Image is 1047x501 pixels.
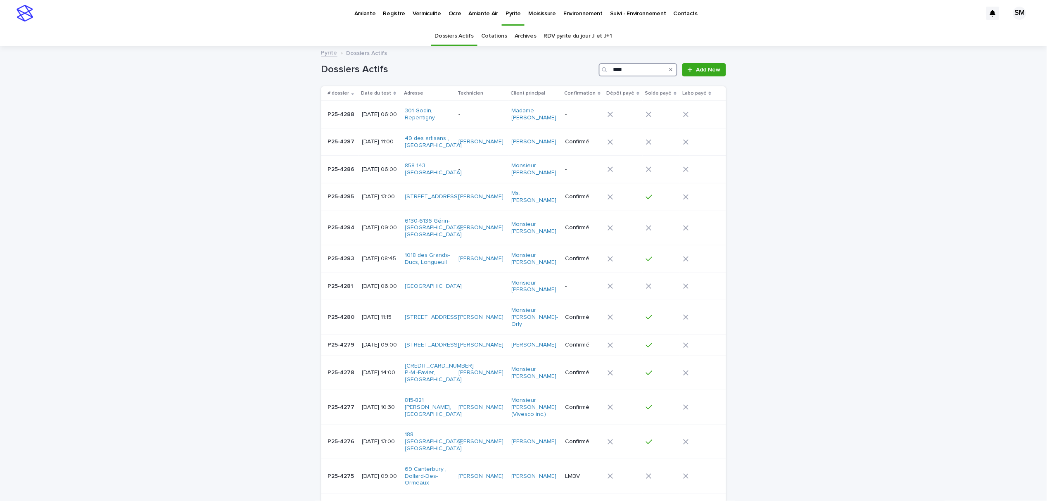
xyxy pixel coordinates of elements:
[321,459,726,493] tr: P25-4275P25-4275 [DATE] 09:0069 Canterbury , Dollard-Des-Ormeaux [PERSON_NAME] [PERSON_NAME] LMBV
[405,193,459,200] a: [STREET_ADDRESS]
[328,312,356,321] p: P25-4280
[405,342,459,349] a: [STREET_ADDRESS]
[565,473,601,480] p: LMBV
[362,342,399,349] p: [DATE] 09:00
[328,340,356,349] p: P25-4279
[405,135,462,149] a: 49 des artisans , [GEOGRAPHIC_DATA]
[362,138,399,145] p: [DATE] 11:00
[565,438,601,445] p: Confirmé
[321,101,726,128] tr: P25-4288P25-4288 [DATE] 06:00301 Godin, Repentigny -Madame [PERSON_NAME] -
[565,342,601,349] p: Confirmé
[405,162,462,176] a: 858 143, [GEOGRAPHIC_DATA]
[565,369,601,376] p: Confirmé
[328,89,349,98] p: # dossier
[565,138,601,145] p: Confirmé
[405,431,463,452] a: 188 [GEOGRAPHIC_DATA], [GEOGRAPHIC_DATA]
[512,221,558,235] a: Monsieur [PERSON_NAME]
[321,47,337,57] a: Pyrite
[458,404,503,411] a: [PERSON_NAME]
[321,183,726,211] tr: P25-4285P25-4285 [DATE] 13:00[STREET_ADDRESS] [PERSON_NAME] Ms. [PERSON_NAME] Confirmé
[458,342,503,349] a: [PERSON_NAME]
[458,193,503,200] a: [PERSON_NAME]
[458,255,503,262] a: [PERSON_NAME]
[404,89,423,98] p: Adresse
[458,111,504,118] p: -
[362,193,399,200] p: [DATE] 13:00
[328,164,356,173] p: P25-4286
[458,89,483,98] p: Technicien
[512,366,558,380] a: Monsieur [PERSON_NAME]
[607,89,635,98] p: Dépôt payé
[328,437,356,445] p: P25-4276
[17,5,33,21] img: stacker-logo-s-only.png
[512,107,558,121] a: Madame [PERSON_NAME]
[599,63,677,76] input: Search
[362,111,399,118] p: [DATE] 06:00
[458,438,503,445] a: [PERSON_NAME]
[512,397,558,418] a: Monsieur [PERSON_NAME] (Vivesco inc.)
[362,283,399,290] p: [DATE] 06:00
[321,128,726,156] tr: P25-4287P25-4287 [DATE] 11:0049 des artisans , [GEOGRAPHIC_DATA] [PERSON_NAME] [PERSON_NAME] Conf...
[682,63,726,76] a: Add New
[328,109,356,118] p: P25-4288
[682,89,707,98] p: Labo payé
[458,166,504,173] p: -
[1013,7,1026,20] div: SM
[565,166,601,173] p: -
[362,404,399,411] p: [DATE] 10:30
[696,67,721,73] span: Add New
[565,193,601,200] p: Confirmé
[512,307,558,328] a: Monsieur [PERSON_NAME]-Orly
[458,473,503,480] a: [PERSON_NAME]
[362,255,399,262] p: [DATE] 08:45
[512,252,558,266] a: Monsieur [PERSON_NAME]
[321,273,726,300] tr: P25-4281P25-4281 [DATE] 06:00[GEOGRAPHIC_DATA] -Monsieur [PERSON_NAME] -
[405,283,462,290] a: [GEOGRAPHIC_DATA]
[362,224,399,231] p: [DATE] 09:00
[321,390,726,424] tr: P25-4277P25-4277 [DATE] 10:30815-821 [PERSON_NAME], [GEOGRAPHIC_DATA] [PERSON_NAME] Monsieur [PER...
[361,89,392,98] p: Date du test
[328,471,356,480] p: P25-4275
[512,342,557,349] a: [PERSON_NAME]
[321,356,726,390] tr: P25-4278P25-4278 [DATE] 14:00[CREDIT_CARD_NUMBER] P.-M.-Favier, [GEOGRAPHIC_DATA] [PERSON_NAME] M...
[328,192,356,200] p: P25-4285
[435,26,474,46] a: Dossiers Actifs
[405,363,474,383] a: [CREDIT_CARD_NUMBER] P.-M.-Favier, [GEOGRAPHIC_DATA]
[362,473,399,480] p: [DATE] 09:00
[565,89,596,98] p: Confirmation
[405,314,459,321] a: [STREET_ADDRESS]
[511,89,546,98] p: Client principal
[458,283,504,290] p: -
[328,281,355,290] p: P25-4281
[321,425,726,459] tr: P25-4276P25-4276 [DATE] 13:00188 [GEOGRAPHIC_DATA], [GEOGRAPHIC_DATA] [PERSON_NAME] [PERSON_NAME]...
[565,283,601,290] p: -
[328,254,356,262] p: P25-4283
[362,369,399,376] p: [DATE] 14:00
[362,314,399,321] p: [DATE] 11:15
[321,64,596,76] h1: Dossiers Actifs
[544,26,613,46] a: RDV pyrite du jour J et J+1
[405,466,451,487] a: 69 Canterbury , Dollard-Des-Ormeaux
[321,156,726,183] tr: P25-4286P25-4286 [DATE] 06:00858 143, [GEOGRAPHIC_DATA] -Monsieur [PERSON_NAME] -
[565,404,601,411] p: Confirmé
[481,26,507,46] a: Cotations
[458,224,503,231] a: [PERSON_NAME]
[512,473,557,480] a: [PERSON_NAME]
[405,397,462,418] a: 815-821 [PERSON_NAME], [GEOGRAPHIC_DATA]
[458,369,503,376] a: [PERSON_NAME]
[458,314,503,321] a: [PERSON_NAME]
[405,218,463,238] a: 6130-6136 Gérin-[GEOGRAPHIC_DATA], [GEOGRAPHIC_DATA]
[328,368,356,376] p: P25-4278
[565,224,601,231] p: Confirmé
[328,402,356,411] p: P25-4277
[328,223,356,231] p: P25-4284
[512,280,558,294] a: Monsieur [PERSON_NAME]
[565,314,601,321] p: Confirmé
[362,438,399,445] p: [DATE] 13:00
[328,137,356,145] p: P25-4287
[565,111,601,118] p: -
[515,26,537,46] a: Archives
[321,300,726,335] tr: P25-4280P25-4280 [DATE] 11:15[STREET_ADDRESS] [PERSON_NAME] Monsieur [PERSON_NAME]-Orly Confirmé
[512,138,557,145] a: [PERSON_NAME]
